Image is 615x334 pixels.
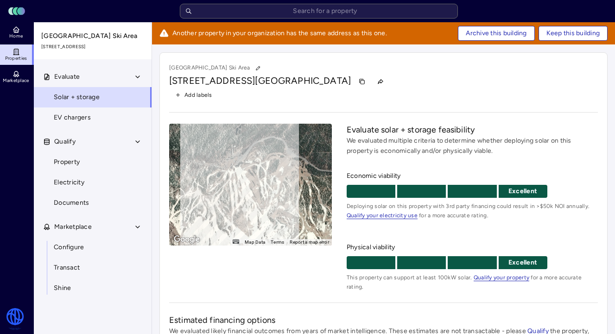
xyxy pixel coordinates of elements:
a: Property [33,152,152,172]
span: Solar + storage [54,92,100,102]
span: EV chargers [54,113,91,123]
span: [STREET_ADDRESS] [41,43,145,50]
a: Open this area in Google Maps (opens a new window) [171,233,202,246]
a: Qualify your electricity use [347,212,418,219]
span: Marketplace [54,222,92,232]
p: Excellent [499,258,547,268]
a: Transact [33,258,152,278]
button: Map Data [245,239,265,246]
a: Solar + storage [33,87,152,107]
a: Documents [33,193,152,213]
img: Google [171,233,202,246]
a: Electricity [33,172,152,193]
h2: Estimated financing options [169,314,598,326]
a: EV chargers [33,107,152,128]
input: Search for a property [180,4,458,19]
span: Properties [5,56,27,61]
span: Transact [54,263,80,273]
span: Economic viability [347,171,598,181]
button: Keyboard shortcuts [233,239,239,244]
span: Qualify [54,137,76,147]
button: Marketplace [34,217,152,237]
span: Documents [54,198,89,208]
span: [STREET_ADDRESS] [169,75,255,86]
button: Evaluate [34,67,152,87]
span: Property [54,157,80,167]
span: Marketplace [3,78,29,83]
span: Keep this building [546,28,600,38]
span: [GEOGRAPHIC_DATA] [255,75,351,86]
span: Home [9,33,23,39]
button: Qualify [34,132,152,152]
span: Another property in your organization has the same address as this one. [172,28,387,38]
span: Electricity [54,177,84,188]
span: Shine [54,283,71,293]
span: Configure [54,242,84,252]
button: Add labels [169,89,218,101]
span: Physical viability [347,242,598,252]
p: [GEOGRAPHIC_DATA] Ski Area [169,62,264,74]
span: Deploying solar on this property with 3rd party financing could result in >$50k NOI annually. for... [347,202,598,220]
span: Evaluate [54,72,80,82]
button: Keep this building [539,26,608,41]
a: Configure [33,237,152,258]
a: Report a map error [290,239,329,245]
a: Shine [33,278,152,298]
span: This property can support at least 100kW solar. for a more accurate rating. [347,273,598,291]
p: Excellent [499,186,547,196]
img: Watershed [6,308,25,330]
a: Terms [271,239,284,245]
p: We evaluated multiple criteria to determine whether deploying solar on this property is economica... [347,136,598,156]
span: Archive this building [466,28,526,38]
span: Add labels [184,90,212,100]
a: Qualify your property [474,274,529,281]
h2: Evaluate solar + storage feasibility [347,124,598,136]
button: Archive this building [458,26,534,41]
span: [GEOGRAPHIC_DATA] Ski Area [41,31,145,41]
